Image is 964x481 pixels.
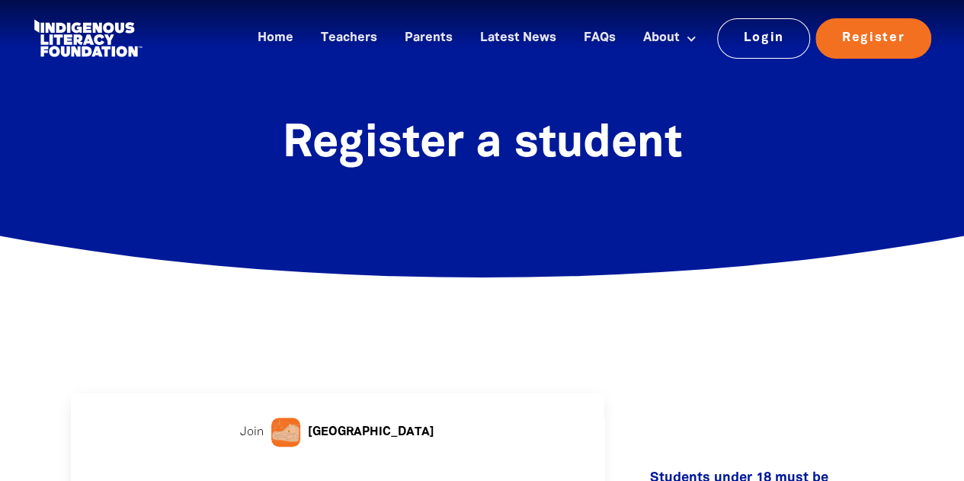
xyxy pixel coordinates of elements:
a: Teachers [312,26,386,51]
span: Join [240,423,264,441]
a: Home [248,26,303,51]
a: Register [815,18,931,58]
a: Latest News [471,26,565,51]
a: About [634,26,706,51]
a: FAQs [575,26,625,51]
a: Login [717,18,811,58]
a: Parents [396,26,462,51]
b: [GEOGRAPHIC_DATA] [308,423,434,441]
span: Register a student [283,123,682,165]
